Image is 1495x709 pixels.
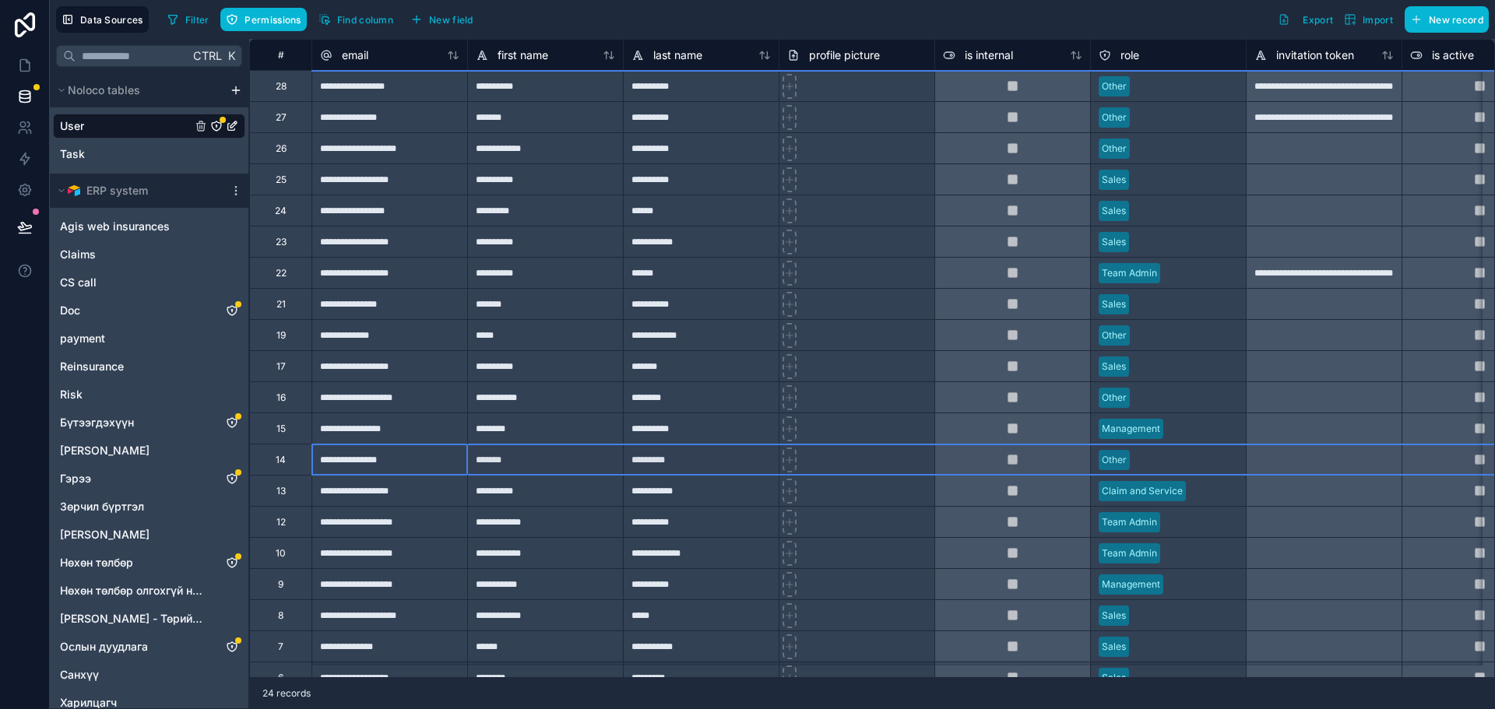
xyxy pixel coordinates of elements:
div: Other [1102,111,1127,125]
div: # [262,49,300,61]
span: Filter [185,14,209,26]
div: 28 [276,80,287,93]
div: Management [1102,422,1160,436]
span: Import [1363,14,1393,26]
div: Management [1102,577,1160,591]
div: Other [1102,328,1127,342]
div: 8 [278,609,283,622]
div: Sales [1102,671,1126,685]
div: Other [1102,142,1127,156]
span: is internal [965,47,1013,63]
span: Ctrl [192,46,223,65]
div: 19 [276,329,286,342]
div: Team Admin [1102,266,1157,280]
button: Find column [313,8,399,31]
a: Permissions [220,8,312,31]
div: 13 [276,485,286,497]
div: Sales [1102,173,1126,187]
div: 22 [276,267,287,279]
div: Other [1102,391,1127,405]
div: 23 [276,236,287,248]
span: profile picture [809,47,880,63]
div: 21 [276,298,286,311]
button: Filter [161,8,215,31]
div: 17 [276,360,286,373]
div: Sales [1102,235,1126,249]
div: Sales [1102,204,1126,218]
button: Import [1338,6,1398,33]
div: 24 [275,205,287,217]
span: New field [429,14,473,26]
a: New record [1398,6,1489,33]
div: Other [1102,79,1127,93]
span: New record [1429,14,1483,26]
div: Team Admin [1102,515,1157,529]
div: 9 [278,578,283,591]
div: Sales [1102,297,1126,311]
div: Sales [1102,640,1126,654]
span: Find column [337,14,393,26]
span: is active [1432,47,1474,63]
div: 27 [276,111,287,124]
span: Data Sources [80,14,143,26]
div: Sales [1102,360,1126,374]
div: 6 [278,672,283,684]
span: role [1120,47,1139,63]
div: Sales [1102,609,1126,623]
button: Permissions [220,8,306,31]
span: last name [653,47,702,63]
div: 10 [276,547,286,560]
span: email [342,47,368,63]
span: 24 records [262,687,311,700]
div: 7 [278,641,283,653]
div: 12 [276,516,286,528]
div: 15 [276,423,286,435]
div: 16 [276,391,286,404]
div: 26 [276,142,287,155]
span: first name [498,47,548,63]
span: Export [1303,14,1333,26]
button: Data Sources [56,6,149,33]
button: Export [1272,6,1338,33]
button: New field [405,8,479,31]
div: 14 [276,454,286,466]
div: Claim and Service [1102,484,1183,498]
span: K [226,51,237,61]
button: New record [1405,6,1489,33]
span: Permissions [244,14,301,26]
div: 25 [276,174,287,186]
span: invitation token [1276,47,1354,63]
div: Other [1102,453,1127,467]
div: Team Admin [1102,546,1157,560]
